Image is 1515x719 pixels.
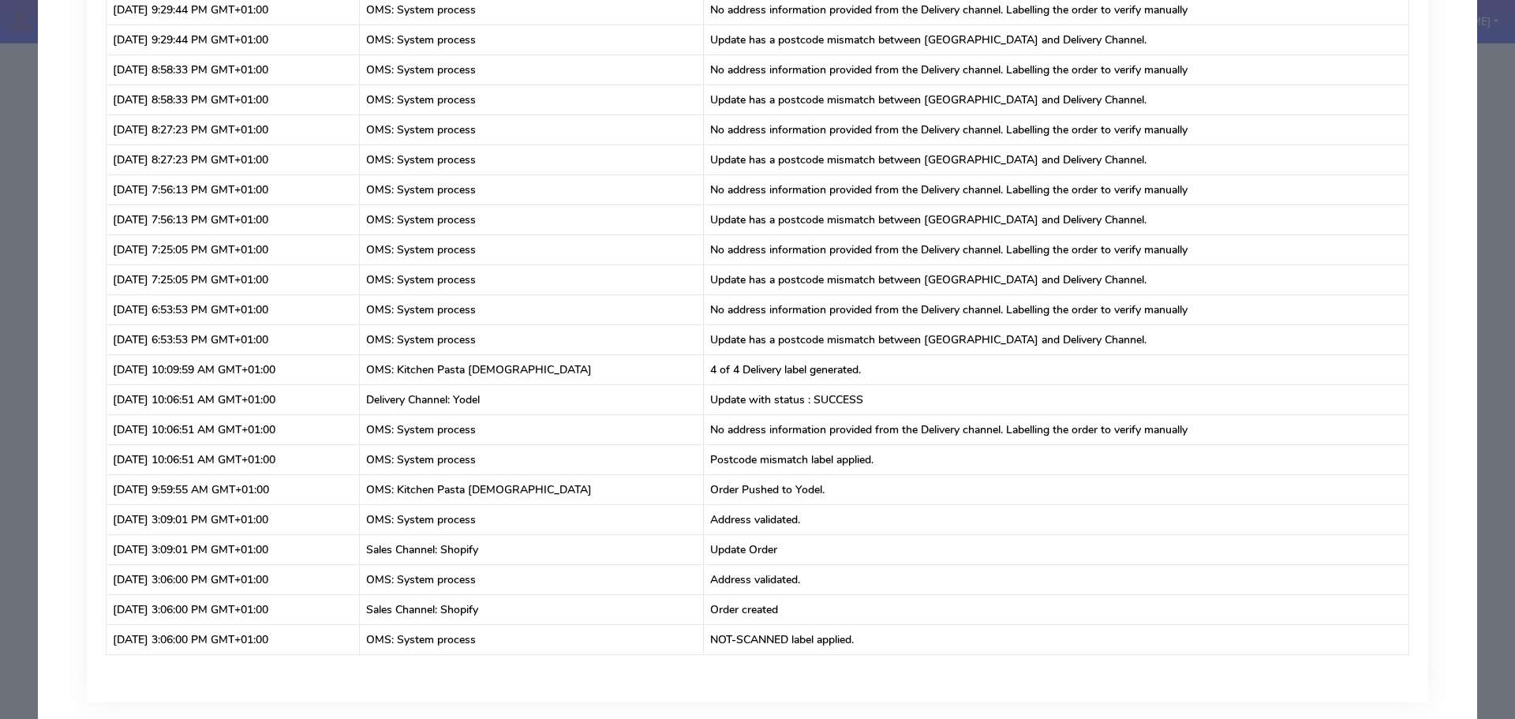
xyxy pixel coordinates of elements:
[360,264,704,294] td: OMS: System process
[107,324,360,354] td: [DATE] 6:53:53 PM GMT+01:00
[704,144,1409,174] td: Update has a postcode mismatch between [GEOGRAPHIC_DATA] and Delivery Channel.
[107,114,360,144] td: [DATE] 8:27:23 PM GMT+01:00
[704,384,1409,414] td: Update with status : SUCCESS
[360,624,704,654] td: OMS: System process
[107,294,360,324] td: [DATE] 6:53:53 PM GMT+01:00
[704,24,1409,54] td: Update has a postcode mismatch between [GEOGRAPHIC_DATA] and Delivery Channel.
[704,564,1409,594] td: Address validated.
[107,24,360,54] td: [DATE] 9:29:44 PM GMT+01:00
[704,324,1409,354] td: Update has a postcode mismatch between [GEOGRAPHIC_DATA] and Delivery Channel.
[360,444,704,474] td: OMS: System process
[107,504,360,534] td: [DATE] 3:09:01 PM GMT+01:00
[360,114,704,144] td: OMS: System process
[107,174,360,204] td: [DATE] 7:56:13 PM GMT+01:00
[360,294,704,324] td: OMS: System process
[360,474,704,504] td: OMS: Kitchen Pasta [DEMOGRAPHIC_DATA]
[360,384,704,414] td: Delivery Channel: Yodel
[704,114,1409,144] td: No address information provided from the Delivery channel. Labelling the order to verify manually
[107,414,360,444] td: [DATE] 10:06:51 AM GMT+01:00
[360,204,704,234] td: OMS: System process
[107,204,360,234] td: [DATE] 7:56:13 PM GMT+01:00
[704,594,1409,624] td: Order created
[704,504,1409,534] td: Address validated.
[704,624,1409,654] td: NOT-SCANNED label applied.
[704,264,1409,294] td: Update has a postcode mismatch between [GEOGRAPHIC_DATA] and Delivery Channel.
[360,504,704,534] td: OMS: System process
[360,414,704,444] td: OMS: System process
[704,174,1409,204] td: No address information provided from the Delivery channel. Labelling the order to verify manually
[107,354,360,384] td: [DATE] 10:09:59 AM GMT+01:00
[704,294,1409,324] td: No address information provided from the Delivery channel. Labelling the order to verify manually
[107,384,360,414] td: [DATE] 10:06:51 AM GMT+01:00
[360,54,704,84] td: OMS: System process
[360,324,704,354] td: OMS: System process
[107,474,360,504] td: [DATE] 9:59:55 AM GMT+01:00
[107,594,360,624] td: [DATE] 3:06:00 PM GMT+01:00
[360,234,704,264] td: OMS: System process
[107,84,360,114] td: [DATE] 8:58:33 PM GMT+01:00
[107,54,360,84] td: [DATE] 8:58:33 PM GMT+01:00
[360,24,704,54] td: OMS: System process
[360,174,704,204] td: OMS: System process
[107,444,360,474] td: [DATE] 10:06:51 AM GMT+01:00
[107,564,360,594] td: [DATE] 3:06:00 PM GMT+01:00
[360,354,704,384] td: OMS: Kitchen Pasta [DEMOGRAPHIC_DATA]
[704,234,1409,264] td: No address information provided from the Delivery channel. Labelling the order to verify manually
[704,474,1409,504] td: Order Pushed to Yodel.
[360,564,704,594] td: OMS: System process
[360,534,704,564] td: Sales Channel: Shopify
[704,54,1409,84] td: No address information provided from the Delivery channel. Labelling the order to verify manually
[360,594,704,624] td: Sales Channel: Shopify
[704,444,1409,474] td: Postcode mismatch label applied.
[704,204,1409,234] td: Update has a postcode mismatch between [GEOGRAPHIC_DATA] and Delivery Channel.
[704,414,1409,444] td: No address information provided from the Delivery channel. Labelling the order to verify manually
[107,234,360,264] td: [DATE] 7:25:05 PM GMT+01:00
[360,144,704,174] td: OMS: System process
[704,534,1409,564] td: Update Order
[107,534,360,564] td: [DATE] 3:09:01 PM GMT+01:00
[107,624,360,654] td: [DATE] 3:06:00 PM GMT+01:00
[360,84,704,114] td: OMS: System process
[704,84,1409,114] td: Update has a postcode mismatch between [GEOGRAPHIC_DATA] and Delivery Channel.
[704,354,1409,384] td: 4 of 4 Delivery label generated.
[107,144,360,174] td: [DATE] 8:27:23 PM GMT+01:00
[107,264,360,294] td: [DATE] 7:25:05 PM GMT+01:00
